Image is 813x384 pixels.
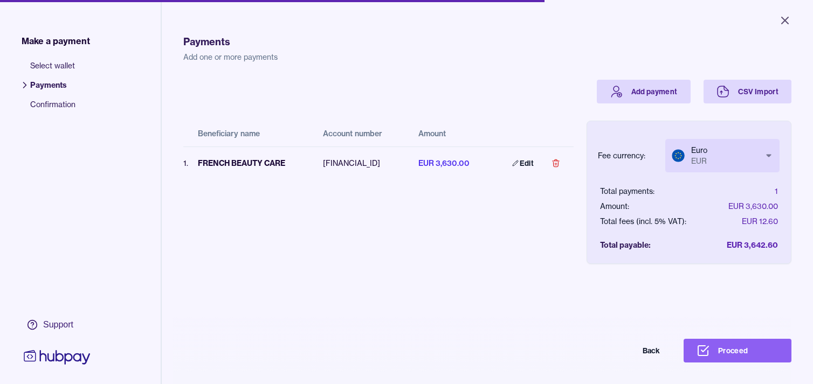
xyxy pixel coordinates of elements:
[598,150,645,161] div: Fee currency:
[43,319,73,331] div: Support
[314,121,409,146] th: Account number
[410,121,491,146] th: Amount
[600,216,686,227] div: Total fees (incl. 5% VAT):
[30,80,75,99] span: Payments
[565,339,673,362] button: Back
[30,60,75,80] span: Select wallet
[22,34,90,47] span: Make a payment
[600,186,654,197] div: Total payments:
[766,9,804,32] button: Close
[684,339,791,362] button: Proceed
[410,146,491,179] td: EUR 3,630.00
[597,80,691,103] a: Add payment
[704,80,792,103] a: CSV Import
[600,201,629,212] div: Amount:
[728,201,778,212] div: EUR 3,630.00
[742,216,778,227] div: EUR 12.60
[189,146,314,179] td: FRENCH BEAUTY CARE
[314,146,409,179] td: [FINANCIAL_ID]
[189,121,314,146] th: Beneficiary name
[600,240,651,250] div: Total payable:
[183,34,791,50] h1: Payments
[727,240,778,250] div: EUR 3,642.60
[183,52,791,62] p: Add one or more payments
[775,186,778,197] div: 1
[30,99,75,118] span: Confirmation
[22,313,93,336] a: Support
[499,151,547,175] a: Edit
[183,146,189,179] td: 1 .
